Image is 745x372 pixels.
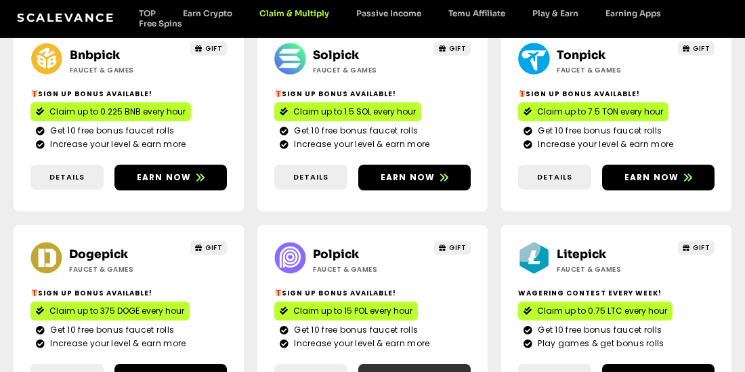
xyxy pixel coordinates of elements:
[592,8,675,18] a: Earning Apps
[69,247,128,262] a: Dogepick
[519,8,592,18] a: Play & Earn
[291,337,429,350] span: Increase your level & earn more
[534,337,664,350] span: Play games & get bonus rolls
[125,8,169,18] a: TOP
[313,247,359,262] a: Polpick
[557,48,605,62] a: Tonpick
[70,48,120,62] a: Bnbpick
[169,8,246,18] a: Earn Crypto
[434,41,471,56] a: GIFT
[624,171,679,184] span: Earn now
[557,247,606,262] a: Litepick
[47,337,186,350] span: Increase your level & earn more
[693,43,710,54] span: GIFT
[519,90,526,97] img: 🎁
[358,165,471,190] a: Earn now
[693,243,710,253] span: GIFT
[70,65,171,75] h2: Faucet & Games
[313,264,414,274] h2: Faucet & Games
[449,243,466,253] span: GIFT
[31,90,38,97] img: 🎁
[125,18,196,28] a: Free Spins
[678,41,715,56] a: GIFT
[47,125,174,137] span: Get 10 free bonus faucet rolls
[274,165,347,190] a: Details
[30,89,227,99] h2: Sign Up Bonus Available!
[602,165,715,190] a: Earn now
[47,324,174,336] span: Get 10 free bonus faucet rolls
[518,288,715,298] h2: Wagering contest every week!
[190,41,228,56] a: GIFT
[557,65,658,75] h2: Faucet & Games
[537,305,667,317] span: Claim up to 0.75 LTC every hour
[449,43,466,54] span: GIFT
[47,138,186,150] span: Increase your level & earn more
[30,102,191,121] a: Claim up to 0.225 BNB every hour
[49,106,186,118] span: Claim up to 0.225 BNB every hour
[518,302,673,321] a: Claim up to 0.75 LTC every hour
[293,171,328,183] span: Details
[274,102,421,121] a: Claim up to 1.5 SOL every hour
[49,305,184,317] span: Claim up to 375 DOGE every hour
[274,302,418,321] a: Claim up to 15 POL every hour
[17,11,114,24] a: Scalevance
[190,241,228,255] a: GIFT
[205,43,222,54] span: GIFT
[313,48,359,62] a: Solpick
[69,264,171,274] h2: Faucet & Games
[274,89,471,99] h2: Sign Up Bonus Available!
[678,241,715,255] a: GIFT
[293,106,416,118] span: Claim up to 1.5 SOL every hour
[49,171,85,183] span: Details
[381,171,435,184] span: Earn now
[313,65,414,75] h2: Faucet & Games
[114,165,227,190] a: Earn now
[557,264,658,274] h2: Faucet & Games
[291,138,429,150] span: Increase your level & earn more
[275,90,282,97] img: 🎁
[537,106,663,118] span: Claim up to 7.5 TON every hour
[125,8,728,28] nav: Menu
[205,243,222,253] span: GIFT
[30,165,104,190] a: Details
[518,165,591,190] a: Details
[137,171,192,184] span: Earn now
[518,89,715,99] h2: Sign Up Bonus Available!
[291,125,418,137] span: Get 10 free bonus faucet rolls
[343,8,435,18] a: Passive Income
[534,324,662,336] span: Get 10 free bonus faucet rolls
[537,171,572,183] span: Details
[30,288,227,298] h2: Sign Up Bonus Available!
[534,125,662,137] span: Get 10 free bonus faucet rolls
[534,138,673,150] span: Increase your level & earn more
[518,102,668,121] a: Claim up to 7.5 TON every hour
[293,305,412,317] span: Claim up to 15 POL every hour
[434,241,471,255] a: GIFT
[435,8,519,18] a: Temu Affiliate
[246,8,343,18] a: Claim & Multiply
[291,324,418,336] span: Get 10 free bonus faucet rolls
[274,288,471,298] h2: Sign Up Bonus Available!
[31,289,38,296] img: 🎁
[275,289,282,296] img: 🎁
[30,302,190,321] a: Claim up to 375 DOGE every hour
